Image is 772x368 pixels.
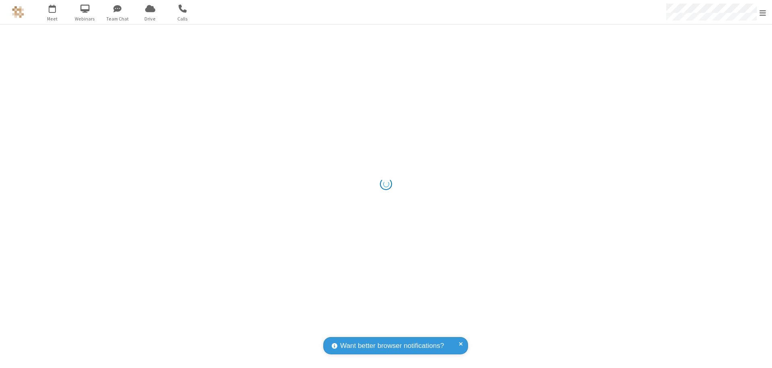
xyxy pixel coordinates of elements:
[37,15,68,22] span: Meet
[12,6,24,18] img: QA Selenium DO NOT DELETE OR CHANGE
[168,15,198,22] span: Calls
[70,15,100,22] span: Webinars
[103,15,133,22] span: Team Chat
[135,15,165,22] span: Drive
[340,341,444,351] span: Want better browser notifications?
